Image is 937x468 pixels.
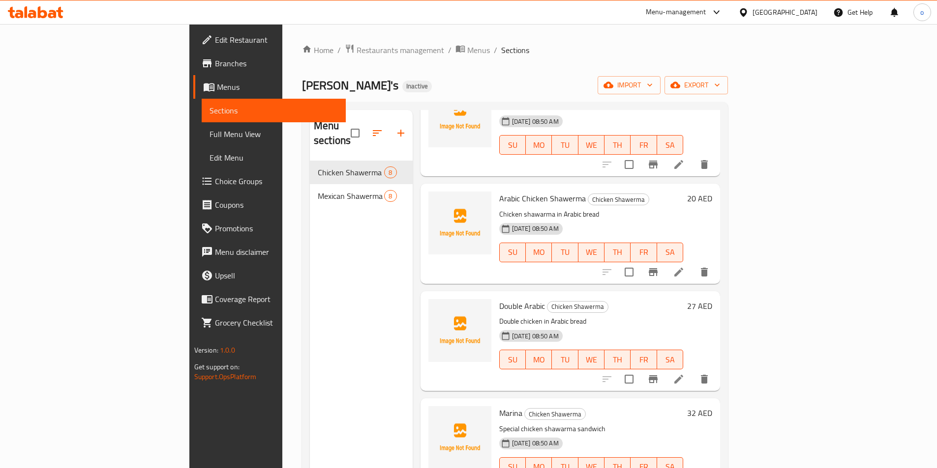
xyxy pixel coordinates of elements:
div: Chicken Shawerma8 [310,161,413,184]
span: Coverage Report [215,293,338,305]
span: Chicken Shawerma [547,301,608,312]
h6: 20 AED [687,192,712,205]
li: / [448,44,452,56]
span: Get support on: [194,360,240,373]
span: TU [556,138,574,152]
a: Grocery Checklist [193,311,346,334]
button: WE [578,350,605,369]
span: Chicken Shawerma [525,409,585,420]
a: Upsell [193,264,346,287]
span: [DATE] 08:50 AM [508,117,563,126]
a: Edit Restaurant [193,28,346,52]
span: SA [661,353,679,367]
p: Chicken shawarma in Arabic bread [499,208,684,220]
span: Branches [215,57,338,69]
h6: 27 AED [687,299,712,313]
span: MO [530,245,548,259]
button: SU [499,135,526,155]
span: o [920,7,924,18]
div: items [384,190,396,202]
span: Sections [210,105,338,116]
a: Menus [455,44,490,56]
span: MO [530,353,548,367]
span: Upsell [215,270,338,281]
span: SA [661,138,679,152]
span: Inactive [402,82,432,90]
span: [DATE] 08:50 AM [508,331,563,341]
button: SU [499,350,526,369]
span: SU [504,245,522,259]
button: SA [657,135,683,155]
span: Choice Groups [215,175,338,187]
div: [GEOGRAPHIC_DATA] [753,7,817,18]
span: [PERSON_NAME]'s [302,74,398,96]
span: FR [635,138,653,152]
img: Double Arabic [428,299,491,362]
button: delete [693,260,716,284]
span: SU [504,138,522,152]
span: Edit Restaurant [215,34,338,46]
span: Promotions [215,222,338,234]
span: Edit Menu [210,152,338,164]
div: Chicken Shawerma [524,408,586,420]
span: [DATE] 08:50 AM [508,439,563,448]
button: TU [552,350,578,369]
span: 8 [385,192,396,201]
span: MO [530,138,548,152]
li: / [494,44,497,56]
span: Version: [194,344,218,357]
button: SA [657,350,683,369]
span: Select all sections [345,123,365,143]
button: SU [499,243,526,262]
button: SA [657,243,683,262]
span: [DATE] 08:50 AM [508,224,563,233]
img: Samoon Rocket Sandwich [428,84,491,147]
button: TH [605,243,631,262]
span: Chicken Shawerma [318,166,384,178]
button: TU [552,135,578,155]
button: Branch-specific-item [641,260,665,284]
button: import [598,76,661,94]
a: Sections [202,99,346,122]
a: Restaurants management [345,44,444,56]
button: MO [526,135,552,155]
span: TH [608,353,627,367]
a: Edit menu item [673,266,685,278]
span: SU [504,353,522,367]
span: Sections [501,44,529,56]
div: items [384,166,396,178]
span: import [605,79,653,91]
span: TH [608,245,627,259]
a: Promotions [193,217,346,240]
span: FR [635,353,653,367]
span: Grocery Checklist [215,317,338,329]
span: Full Menu View [210,128,338,140]
span: Select to update [619,154,639,175]
button: FR [631,350,657,369]
nav: Menu sections [310,157,413,212]
span: Select to update [619,369,639,389]
button: Add section [389,121,413,145]
div: Inactive [402,81,432,92]
a: Menus [193,75,346,99]
button: WE [578,135,605,155]
button: FR [631,135,657,155]
a: Coupons [193,193,346,217]
span: TU [556,245,574,259]
span: 1.0.0 [220,344,235,357]
a: Menu disclaimer [193,240,346,264]
div: Mexican Shawerma8 [310,184,413,208]
button: FR [631,243,657,262]
span: Sort sections [365,121,389,145]
button: delete [693,367,716,391]
p: Double chicken in Arabic bread [499,315,684,328]
div: Menu-management [646,6,706,18]
button: TH [605,350,631,369]
span: Mexican Shawerma [318,190,384,202]
div: Chicken Shawerma [588,193,649,205]
span: Arabic Chicken Shawerma [499,191,586,206]
span: SA [661,245,679,259]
